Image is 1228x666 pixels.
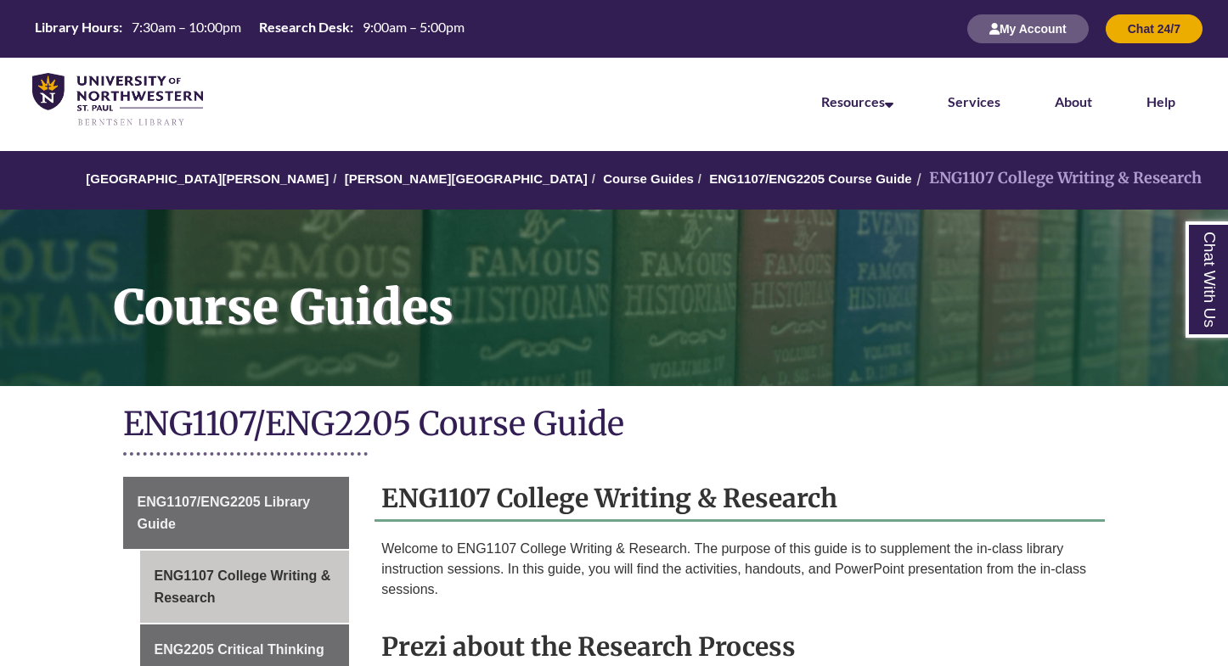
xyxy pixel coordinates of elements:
a: My Account [967,21,1089,36]
h2: ENG1107 College Writing & Research [375,477,1105,522]
button: Chat 24/7 [1106,14,1203,43]
a: Services [948,93,1000,109]
a: ENG1107/ENG2205 Library Guide [123,477,350,549]
table: Hours Today [28,18,471,39]
span: 7:30am – 10:00pm [132,19,241,35]
th: Research Desk: [252,18,356,36]
a: ENG1107/ENG2205 Course Guide [709,171,911,186]
h1: ENG1107/ENG2205 Course Guide [123,403,1106,448]
span: ENG1107/ENG2205 Library Guide [138,495,311,531]
a: [GEOGRAPHIC_DATA][PERSON_NAME] [86,171,329,186]
a: ENG1107 College Writing & Research [140,551,350,623]
a: About [1055,93,1092,109]
a: Resources [821,93,893,109]
a: Chat 24/7 [1106,21,1203,36]
th: Library Hours: [28,18,125,36]
a: Course Guides [603,171,694,186]
a: [PERSON_NAME][GEOGRAPHIC_DATA] [345,171,588,186]
span: 9:00am – 5:00pm [363,19,465,35]
li: ENG1107 College Writing & Research [912,166,1202,191]
a: Hours Today [28,18,471,41]
img: UNWSP Library Logo [32,73,203,127]
h1: Course Guides [95,210,1228,364]
p: Welcome to ENG1107 College Writing & Research. The purpose of this guide is to supplement the in-... [381,539,1098,600]
button: My Account [967,14,1089,43]
a: Help [1146,93,1175,109]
